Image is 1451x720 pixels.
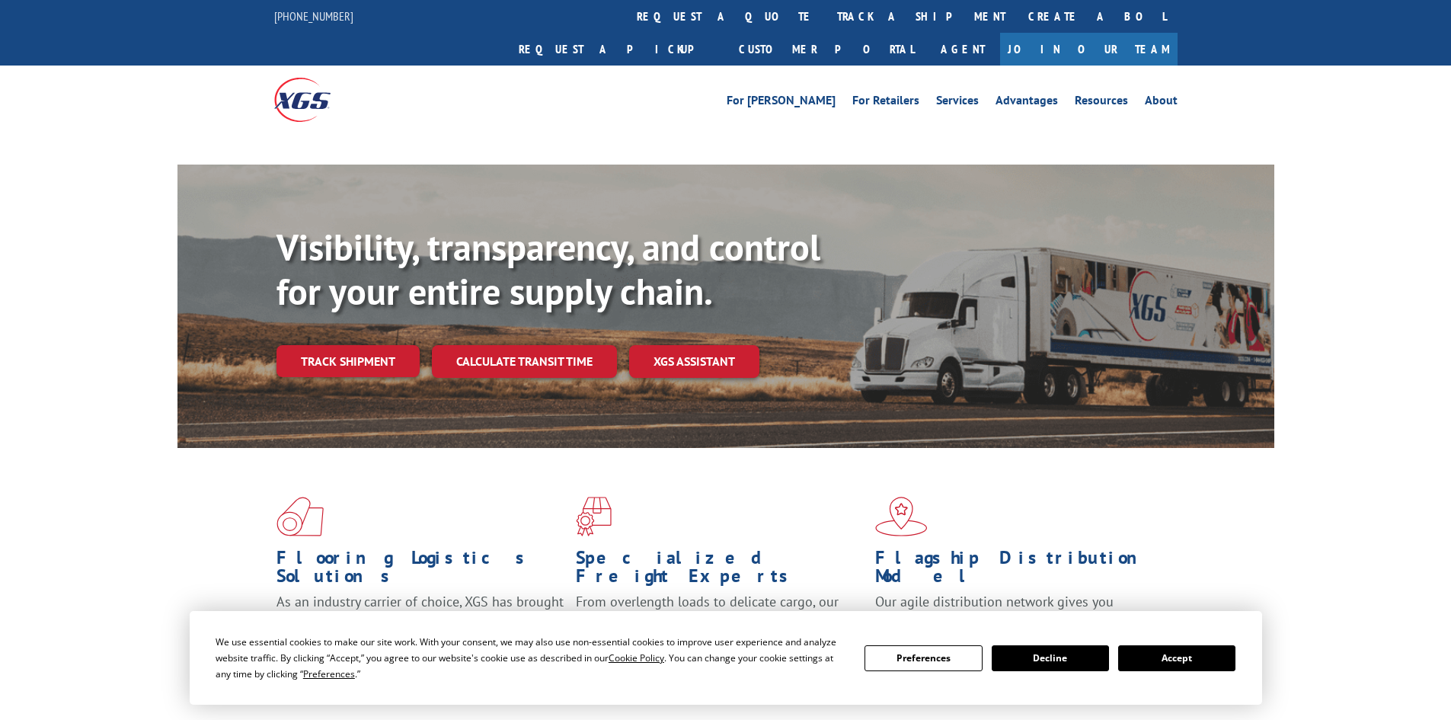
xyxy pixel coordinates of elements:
span: Cookie Policy [609,651,664,664]
b: Visibility, transparency, and control for your entire supply chain. [276,223,820,315]
img: xgs-icon-total-supply-chain-intelligence-red [276,497,324,536]
h1: Flooring Logistics Solutions [276,549,564,593]
p: From overlength loads to delicate cargo, our experienced staff knows the best way to move your fr... [576,593,864,661]
div: We use essential cookies to make our site work. With your consent, we may also use non-essential ... [216,634,846,682]
a: Track shipment [276,345,420,377]
a: Services [936,94,979,111]
a: Customer Portal [727,33,925,66]
h1: Specialized Freight Experts [576,549,864,593]
a: Agent [925,33,1000,66]
a: Join Our Team [1000,33,1178,66]
span: Our agile distribution network gives you nationwide inventory management on demand. [875,593,1155,629]
img: xgs-icon-flagship-distribution-model-red [875,497,928,536]
div: Cookie Consent Prompt [190,611,1262,705]
span: Preferences [303,667,355,680]
a: Advantages [996,94,1058,111]
img: xgs-icon-focused-on-flooring-red [576,497,612,536]
a: Resources [1075,94,1128,111]
button: Decline [992,645,1109,671]
button: Accept [1118,645,1235,671]
a: [PHONE_NUMBER] [274,8,353,24]
a: XGS ASSISTANT [629,345,759,378]
a: For Retailers [852,94,919,111]
a: Calculate transit time [432,345,617,378]
h1: Flagship Distribution Model [875,549,1163,593]
a: About [1145,94,1178,111]
button: Preferences [865,645,982,671]
span: As an industry carrier of choice, XGS has brought innovation and dedication to flooring logistics... [276,593,564,647]
a: For [PERSON_NAME] [727,94,836,111]
a: Request a pickup [507,33,727,66]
